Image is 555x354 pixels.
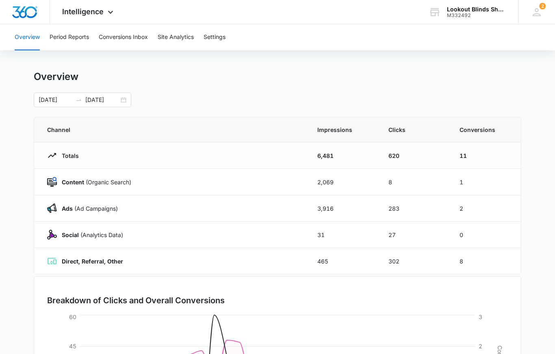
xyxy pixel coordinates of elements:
tspan: 2 [479,343,482,350]
td: 11 [450,142,521,169]
span: Conversions [460,125,508,134]
input: End date [85,95,119,104]
div: notifications count [539,3,546,9]
h3: Breakdown of Clicks and Overall Conversions [47,294,225,307]
td: 302 [379,248,450,274]
button: Site Analytics [158,24,194,50]
td: 2,069 [308,169,379,195]
td: 0 [450,222,521,248]
td: 620 [379,142,450,169]
td: 27 [379,222,450,248]
tspan: 60 [69,313,76,320]
strong: Content [62,179,84,186]
td: 8 [450,248,521,274]
p: (Ad Campaigns) [57,204,118,213]
button: Conversions Inbox [99,24,148,50]
strong: Direct, Referral, Other [62,258,123,265]
button: Overview [15,24,40,50]
td: 283 [379,195,450,222]
button: Settings [204,24,225,50]
img: Social [47,230,57,240]
span: Impressions [317,125,369,134]
p: Totals [57,151,79,160]
div: account id [447,13,506,18]
strong: Ads [62,205,73,212]
td: 8 [379,169,450,195]
td: 1 [450,169,521,195]
td: 2 [450,195,521,222]
p: (Analytics Data) [57,231,123,239]
td: 31 [308,222,379,248]
td: 465 [308,248,379,274]
td: 6,481 [308,142,379,169]
p: (Organic Search) [57,178,131,186]
h1: Overview [34,71,78,83]
span: 2 [539,3,546,9]
span: to [76,97,82,103]
span: Channel [47,125,298,134]
span: Intelligence [62,7,104,16]
input: Start date [39,95,72,104]
div: account name [447,6,506,13]
span: swap-right [76,97,82,103]
td: 3,916 [308,195,379,222]
button: Period Reports [50,24,89,50]
tspan: 45 [69,343,76,350]
img: Ads [47,203,57,213]
img: Content [47,177,57,187]
tspan: 3 [479,313,482,320]
span: Clicks [388,125,440,134]
strong: Social [62,231,79,238]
